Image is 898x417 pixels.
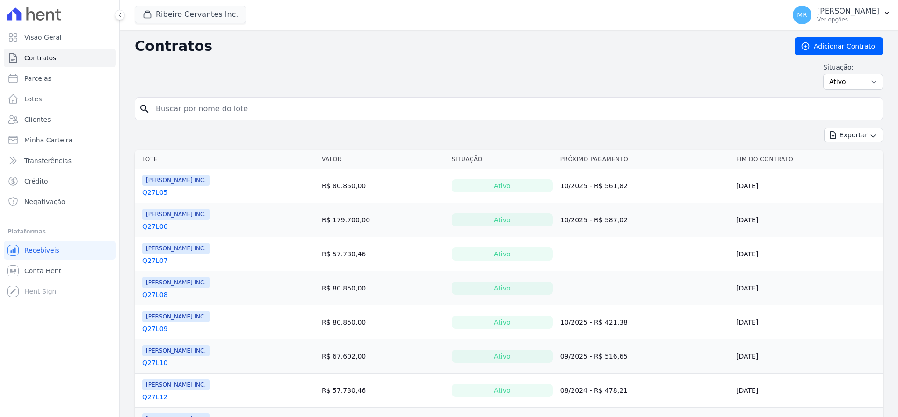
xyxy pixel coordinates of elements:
th: Próximo Pagamento [557,150,732,169]
span: Lotes [24,94,42,104]
h2: Contratos [135,38,780,55]
div: Ativo [452,247,553,261]
a: Crédito [4,172,116,191]
span: Negativação [24,197,65,206]
span: [PERSON_NAME] INC. [142,345,210,356]
i: search [139,103,150,114]
button: Ribeiro Cervantes Inc. [135,6,246,23]
span: Crédito [24,177,48,186]
a: Visão Geral [4,28,116,47]
a: Q27L07 [142,256,167,265]
a: Negativação [4,192,116,211]
a: Q27L09 [142,324,167,333]
a: Parcelas [4,69,116,88]
a: Q27L08 [142,290,167,299]
p: Ver opções [817,16,879,23]
span: MR [797,12,807,18]
p: [PERSON_NAME] [817,7,879,16]
span: [PERSON_NAME] INC. [142,379,210,390]
a: Q27L05 [142,188,167,197]
th: Situação [448,150,557,169]
a: Transferências [4,151,116,170]
td: R$ 57.730,46 [318,237,448,271]
td: [DATE] [732,305,883,339]
td: R$ 80.850,00 [318,169,448,203]
div: Ativo [452,350,553,363]
a: 10/2025 - R$ 587,02 [560,216,628,224]
span: Conta Hent [24,266,61,276]
a: Adicionar Contrato [795,37,883,55]
td: R$ 80.850,00 [318,305,448,339]
a: Q27L10 [142,358,167,368]
span: Clientes [24,115,51,124]
div: Ativo [452,213,553,226]
span: [PERSON_NAME] INC. [142,277,210,288]
span: [PERSON_NAME] INC. [142,243,210,254]
td: [DATE] [732,237,883,271]
td: R$ 179.700,00 [318,203,448,237]
span: Parcelas [24,74,51,83]
a: 10/2025 - R$ 561,82 [560,182,628,190]
span: [PERSON_NAME] INC. [142,175,210,186]
a: 10/2025 - R$ 421,38 [560,318,628,326]
td: [DATE] [732,374,883,408]
a: Lotes [4,90,116,108]
th: Lote [135,150,318,169]
button: Exportar [824,128,883,142]
a: Minha Carteira [4,131,116,149]
td: [DATE] [732,271,883,305]
td: [DATE] [732,169,883,203]
a: Q27L06 [142,222,167,231]
span: Minha Carteira [24,135,72,145]
th: Valor [318,150,448,169]
td: R$ 67.602,00 [318,339,448,374]
td: [DATE] [732,203,883,237]
a: Clientes [4,110,116,129]
div: Ativo [452,179,553,192]
button: MR [PERSON_NAME] Ver opções [785,2,898,28]
div: Ativo [452,316,553,329]
a: 08/2024 - R$ 478,21 [560,387,628,394]
input: Buscar por nome do lote [150,99,879,118]
span: [PERSON_NAME] INC. [142,209,210,220]
div: Plataformas [7,226,112,237]
a: 09/2025 - R$ 516,65 [560,353,628,360]
td: [DATE] [732,339,883,374]
span: Recebíveis [24,246,59,255]
label: Situação: [823,63,883,72]
td: R$ 57.730,46 [318,374,448,408]
span: Contratos [24,53,56,63]
td: R$ 80.850,00 [318,271,448,305]
span: Visão Geral [24,33,62,42]
div: Ativo [452,282,553,295]
a: Q27L12 [142,392,167,402]
div: Ativo [452,384,553,397]
span: [PERSON_NAME] INC. [142,311,210,322]
th: Fim do Contrato [732,150,883,169]
span: Transferências [24,156,72,165]
a: Conta Hent [4,262,116,280]
a: Contratos [4,49,116,67]
a: Recebíveis [4,241,116,260]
